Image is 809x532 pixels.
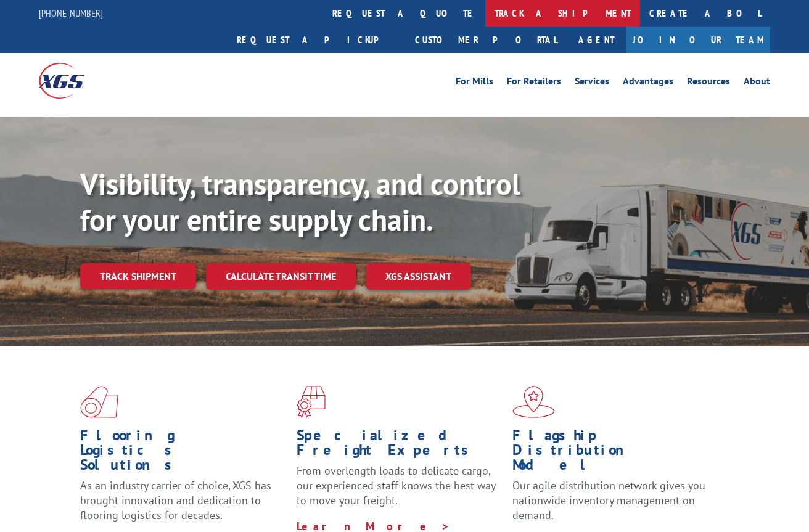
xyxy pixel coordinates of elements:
a: Calculate transit time [206,263,356,290]
a: Advantages [623,76,673,90]
img: xgs-icon-focused-on-flooring-red [297,386,326,418]
a: Agent [566,27,626,53]
p: From overlength loads to delicate cargo, our experienced staff knows the best way to move your fr... [297,464,504,518]
a: Request a pickup [228,27,406,53]
b: Visibility, transparency, and control for your entire supply chain. [80,165,520,239]
a: Resources [687,76,730,90]
a: [PHONE_NUMBER] [39,7,103,19]
img: xgs-icon-total-supply-chain-intelligence-red [80,386,118,418]
a: For Mills [456,76,493,90]
a: For Retailers [507,76,561,90]
a: Join Our Team [626,27,770,53]
h1: Flagship Distribution Model [512,428,720,478]
a: About [744,76,770,90]
a: Customer Portal [406,27,566,53]
img: xgs-icon-flagship-distribution-model-red [512,386,555,418]
span: As an industry carrier of choice, XGS has brought innovation and dedication to flooring logistics... [80,478,271,522]
a: XGS ASSISTANT [366,263,471,290]
a: Services [575,76,609,90]
h1: Flooring Logistics Solutions [80,428,287,478]
a: Track shipment [80,263,196,289]
h1: Specialized Freight Experts [297,428,504,464]
span: Our agile distribution network gives you nationwide inventory management on demand. [512,478,705,522]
